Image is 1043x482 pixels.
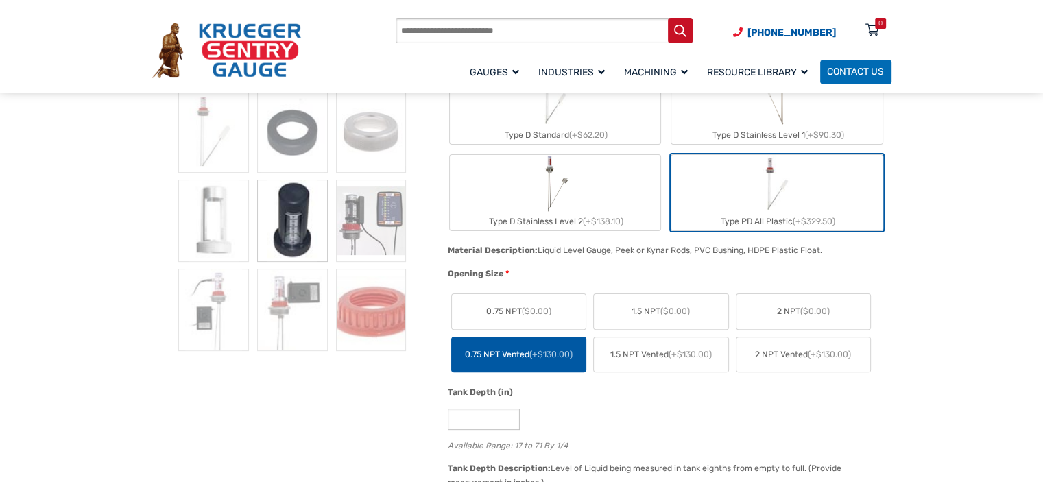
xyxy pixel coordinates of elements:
span: Material Description: [448,245,538,255]
label: Type D Standard [450,69,660,144]
div: Type PD All Plastic [671,213,882,230]
div: Available Range: 17 to 71 By 1/4 [448,437,885,450]
span: (+$130.00) [669,350,712,359]
span: ($0.00) [800,306,830,316]
img: At A Glance - Image 5 [257,180,327,262]
div: Type D Stainless Level 1 [671,126,882,144]
a: Phone Number (920) 434-8860 [733,25,836,40]
span: ($0.00) [660,306,690,316]
span: 1.5 NPT Vented [610,348,712,361]
label: Type D Stainless Level 2 [450,155,660,230]
span: (+$90.30) [805,130,844,140]
img: Chemical Sight Gauge [761,69,793,126]
img: At A Glance - Image 2 [257,91,327,173]
img: At A Glance - Image 6 [336,180,406,262]
span: 0.75 NPT Vented [465,348,573,361]
a: Gauges [463,58,531,86]
span: Machining [624,67,688,78]
label: Type PD All Plastic [671,155,882,230]
span: Tank Depth (in) [448,387,513,397]
span: 2 NPT Vented [755,348,851,361]
span: [PHONE_NUMBER] [747,27,836,38]
a: Machining [617,58,700,86]
span: 1.5 NPT [632,305,690,317]
a: Industries [531,58,617,86]
img: At A Glance - Image 8 [257,269,327,351]
span: (+$62.20) [569,130,608,140]
span: Industries [538,67,605,78]
span: ($0.00) [521,306,551,316]
span: Resource Library [707,67,808,78]
img: At A Glance [178,91,248,173]
a: Resource Library [700,58,820,86]
span: (+$329.50) [793,217,835,226]
a: Contact Us [820,60,891,84]
div: Liquid Level Gauge, Peek or Kynar Rods, PVC Bushing, HDPE Plastic Float. [538,245,822,255]
span: Opening Size [448,269,503,278]
span: (+$130.00) [808,350,851,359]
span: 0.75 NPT [486,305,551,317]
label: Type D Stainless Level 1 [671,69,882,144]
img: At A Glance - Image 4 [178,180,248,262]
abbr: required [505,267,509,280]
img: At A Glance - Image 7 [178,269,248,351]
span: Gauges [470,67,519,78]
img: Krueger Sentry Gauge [152,23,301,77]
img: At A Glance - Image 9 [336,269,406,351]
span: Tank Depth Description: [448,463,551,473]
div: 0 [878,18,883,29]
div: Type D Stainless Level 2 [450,213,660,230]
span: Contact Us [827,67,884,78]
span: (+$138.10) [583,217,623,226]
span: (+$130.00) [529,350,573,359]
span: 2 NPT [777,305,830,317]
img: At A Glance - Image 3 [336,91,406,173]
div: Type D Standard [450,126,660,144]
